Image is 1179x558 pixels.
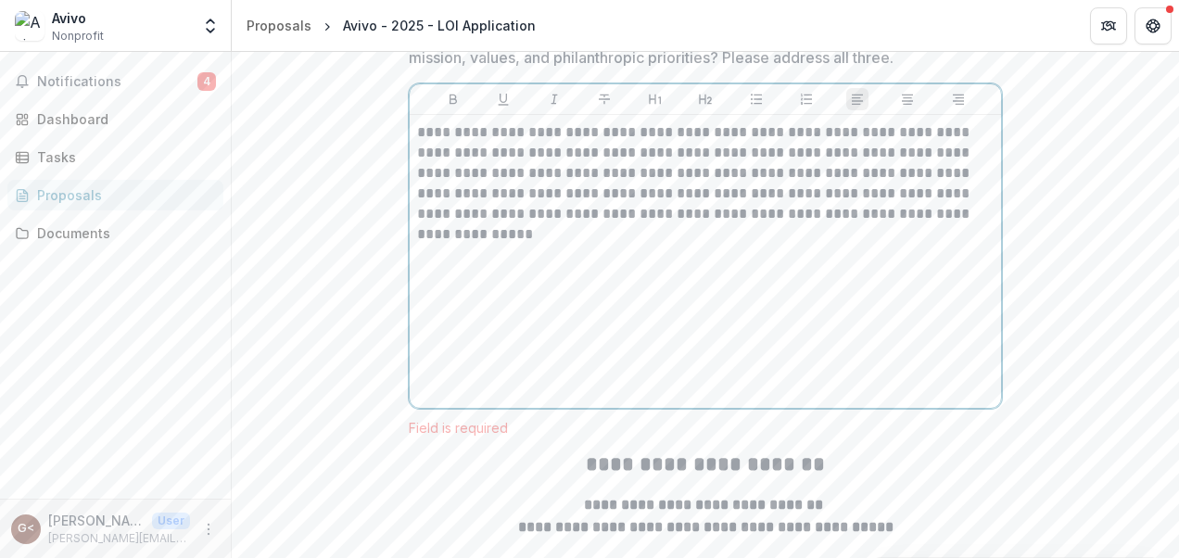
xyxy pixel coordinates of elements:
span: Notifications [37,74,197,90]
div: Avivo [52,8,104,28]
div: Dashboard [37,109,209,129]
a: Proposals [7,180,223,210]
button: Italicize [543,88,565,110]
button: More [197,518,220,540]
button: Bold [442,88,464,110]
button: Ordered List [795,88,818,110]
button: Underline [492,88,514,110]
button: Align Center [896,88,919,110]
button: Align Right [947,88,970,110]
button: Strike [593,88,615,110]
div: Field is required [409,420,1002,436]
div: Proposals [37,185,209,205]
span: 4 [197,72,216,91]
a: Proposals [239,12,319,39]
nav: breadcrumb [239,12,543,39]
p: User [152,513,190,529]
div: Tasks [37,147,209,167]
span: Nonprofit [52,28,104,44]
button: Get Help [1135,7,1172,44]
div: Proposals [247,16,311,35]
button: Partners [1090,7,1127,44]
button: Open entity switcher [197,7,223,44]
button: Notifications4 [7,67,223,96]
button: Bullet List [745,88,767,110]
p: [PERSON_NAME] <[PERSON_NAME][EMAIL_ADDRESS][PERSON_NAME][DOMAIN_NAME]> [48,511,145,530]
button: Heading 1 [644,88,666,110]
img: Avivo [15,11,44,41]
p: [PERSON_NAME][EMAIL_ADDRESS][PERSON_NAME][DOMAIN_NAME] [48,530,190,547]
a: Dashboard [7,104,223,134]
a: Documents [7,218,223,248]
div: Documents [37,223,209,243]
div: Gregg Bell <gregg.bell@avivomn.org> [18,523,34,535]
button: Heading 2 [694,88,716,110]
button: Align Left [846,88,868,110]
a: Tasks [7,142,223,172]
div: Avivo - 2025 - LOI Application [343,16,536,35]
